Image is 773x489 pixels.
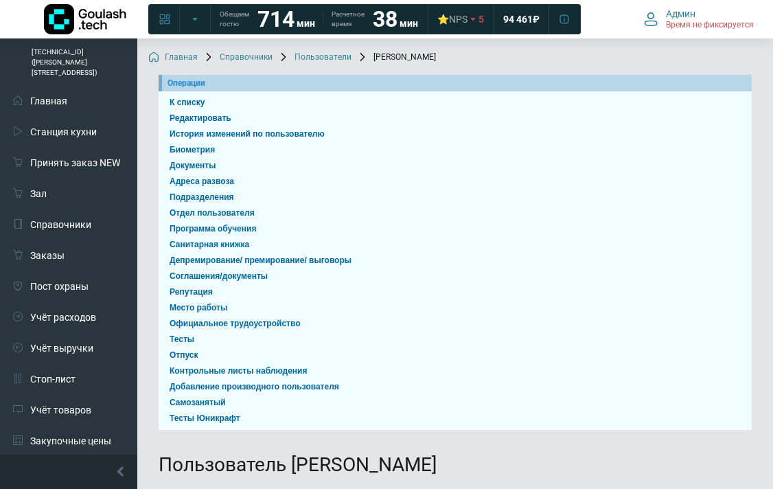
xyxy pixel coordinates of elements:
a: Главная [148,52,198,63]
a: Репутация [164,286,746,299]
button: Админ Время не фиксируется [636,5,762,34]
a: Место работы [164,302,746,315]
a: Самозанятый [164,396,746,409]
a: Пользователи [278,52,351,63]
a: К списку [164,96,746,109]
span: NPS [449,14,468,25]
a: Справочники [203,52,273,63]
span: Админ [666,8,695,20]
a: Биометрия [164,144,746,157]
span: 5 [478,13,484,25]
a: Редактировать [164,112,746,125]
span: Обещаем гостю [220,10,249,29]
a: Контрольные листы наблюдения [164,365,746,378]
strong: 38 [373,6,397,32]
span: [PERSON_NAME] [357,52,436,63]
img: Логотип компании Goulash.tech [44,4,126,34]
a: Документы [164,159,746,172]
a: Подразделения [164,191,746,204]
a: Санитарная книжка [164,238,746,251]
a: 94 461 ₽ [495,7,548,32]
a: Добавление производного пользователя [164,380,746,394]
a: Отпуск [164,349,746,362]
a: Адреса развоза [164,175,746,188]
strong: 714 [257,6,295,32]
span: Время не фиксируется [666,20,754,31]
a: Тесты [164,333,746,346]
a: Обещаем гостю 714 мин Расчетное время 38 мин [211,7,426,32]
a: ⭐NPS 5 [429,7,492,32]
a: История изменений по пользователю [164,128,746,141]
span: мин [297,18,315,29]
div: Операции [168,77,746,89]
a: Тесты Юникрафт [164,412,746,425]
a: Отдел пользователя [164,207,746,220]
h1: Пользователь [PERSON_NAME] [159,453,752,477]
span: ₽ [533,13,540,25]
span: Расчетное время [332,10,365,29]
a: Программа обучения [164,223,746,236]
a: Депремирование/ премирование/ выговоры [164,254,746,267]
span: 94 461 [503,13,533,25]
a: Cоглашения/документы [164,270,746,283]
div: ⭐ [437,13,468,25]
a: Официальное трудоустройство [164,317,746,330]
span: мин [400,18,418,29]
